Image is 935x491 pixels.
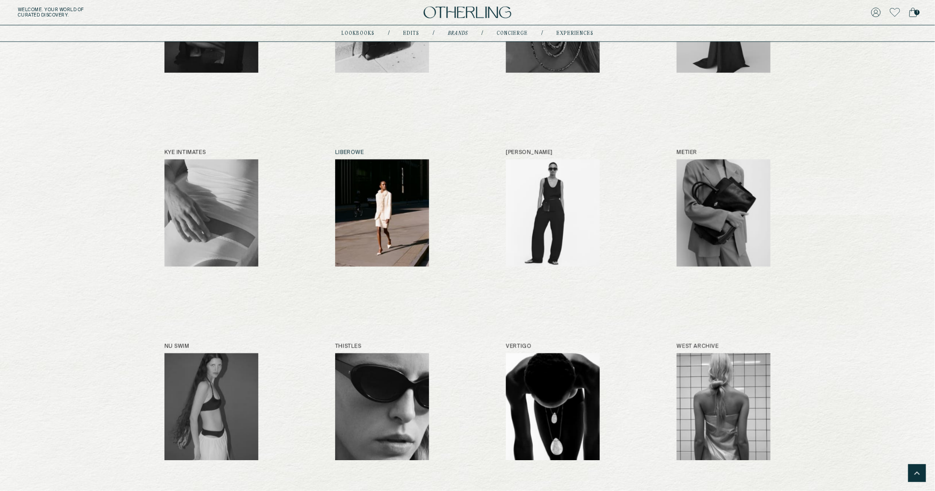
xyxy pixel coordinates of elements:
[677,344,771,350] h2: West Archive
[677,353,771,461] img: West Archive
[914,10,920,15] span: 1
[335,353,429,461] img: Thistles
[506,150,600,267] a: [PERSON_NAME]
[403,31,419,36] a: Edits
[506,344,600,350] h2: Vertigo
[677,159,771,267] img: Metier
[341,31,375,36] a: lookbooks
[448,31,468,36] a: Brands
[335,150,429,156] h2: Liberowe
[481,30,483,37] div: /
[541,30,543,37] div: /
[506,353,600,461] img: Vertigo
[433,30,434,37] div: /
[506,159,600,267] img: Matteau
[335,150,429,267] a: Liberowe
[677,150,771,156] h2: Metier
[388,30,390,37] div: /
[335,159,429,267] img: Liberowe
[18,7,288,18] h5: Welcome . Your world of curated discovery.
[909,6,917,19] a: 1
[335,344,429,461] a: Thistles
[164,150,258,156] h2: Kye Intimates
[335,344,429,350] h2: Thistles
[677,150,771,267] a: Metier
[506,150,600,156] h2: [PERSON_NAME]
[164,344,258,350] h2: Nu Swim
[497,31,528,36] a: concierge
[164,150,258,267] a: Kye Intimates
[677,344,771,461] a: West Archive
[424,7,511,19] img: logo
[164,344,258,461] a: Nu Swim
[164,353,258,461] img: Nu Swim
[556,31,594,36] a: experiences
[506,344,600,461] a: Vertigo
[164,159,258,267] img: Kye Intimates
